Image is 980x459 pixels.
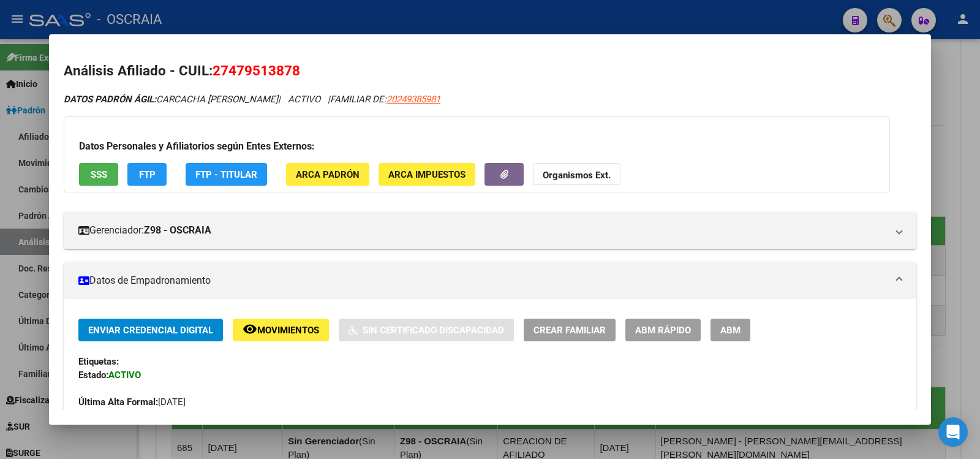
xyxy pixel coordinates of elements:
mat-icon: remove_red_eye [243,322,257,336]
span: 27479513878 [213,63,300,78]
span: FTP - Titular [195,169,257,180]
button: Crear Familiar [524,319,616,341]
span: Enviar Credencial Digital [88,325,213,336]
span: Crear Familiar [533,325,606,336]
span: Movimientos [257,325,319,336]
button: Organismos Ext. [533,163,620,186]
button: ABM Rápido [625,319,701,341]
button: Movimientos [233,319,329,341]
button: SSS [79,163,118,186]
span: ABM [720,325,741,336]
span: ARCA Padrón [296,169,360,180]
h3: Datos Personales y Afiliatorios según Entes Externos: [79,139,875,154]
strong: Z98 - OSCRAIA [144,223,211,238]
button: FTP - Titular [186,163,267,186]
div: Open Intercom Messenger [938,417,968,447]
mat-panel-title: Datos de Empadronamiento [78,273,887,288]
button: Sin Certificado Discapacidad [339,319,514,341]
strong: Estado: [78,370,108,381]
span: 20249385981 [386,94,440,105]
button: Enviar Credencial Digital [78,319,223,341]
strong: Etiquetas: [78,356,119,367]
span: FTP [139,169,156,180]
span: SSS [91,169,107,180]
span: ABM Rápido [635,325,691,336]
button: ABM [710,319,750,341]
mat-expansion-panel-header: Gerenciador:Z98 - OSCRAIA [64,212,916,249]
button: ARCA Padrón [286,163,369,186]
span: FAMILIAR DE: [330,94,440,105]
strong: Última Alta Formal: [78,396,158,408]
span: Sin Certificado Discapacidad [363,325,504,336]
span: ARCA Impuestos [388,169,466,180]
strong: DATOS PADRÓN ÁGIL: [64,94,156,105]
strong: ACTIVO [108,370,141,381]
button: ARCA Impuestos [379,163,475,186]
mat-expansion-panel-header: Datos de Empadronamiento [64,262,916,299]
span: [DATE] [78,396,186,408]
mat-panel-title: Gerenciador: [78,223,887,238]
i: | ACTIVO | [64,94,440,105]
strong: Organismos Ext. [543,170,611,181]
h2: Análisis Afiliado - CUIL: [64,61,916,82]
button: FTP [127,163,167,186]
span: CARCACHA [PERSON_NAME] [64,94,278,105]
